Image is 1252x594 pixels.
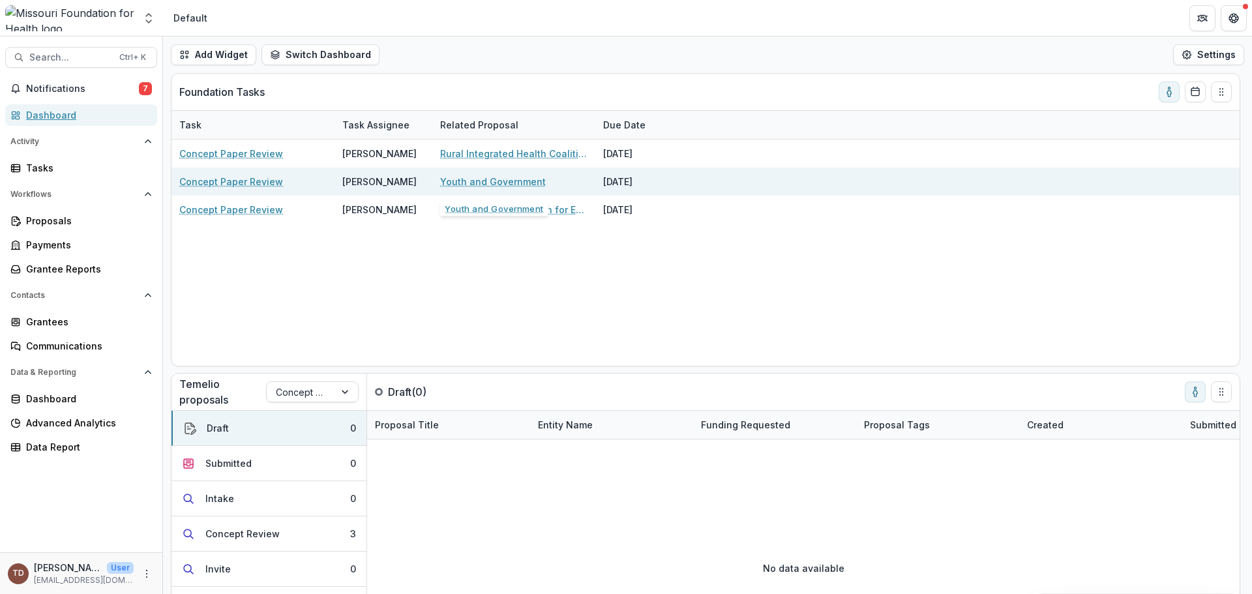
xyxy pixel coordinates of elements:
div: [DATE] [595,140,693,168]
div: Task [171,118,209,132]
button: Open Activity [5,131,157,152]
div: Advanced Analytics [26,416,147,430]
div: Invite [205,562,231,576]
div: 0 [350,492,356,505]
div: Due Date [595,111,693,139]
div: Proposal Title [367,418,447,432]
a: Rural Integrated Health Coalition: Advancing Health Equity in [GEOGRAPHIC_DATA][US_STATE] [440,147,588,160]
a: Payments [5,234,157,256]
span: Contacts [10,291,139,300]
button: Get Help [1221,5,1247,31]
a: Dashboard [5,104,157,126]
button: Invite0 [171,552,366,587]
div: Related Proposal [432,111,595,139]
button: Search... [5,47,157,68]
a: Concept Paper Review [179,175,283,188]
div: Proposal Title [367,411,530,439]
div: Proposal Tags [856,411,1019,439]
div: Grantees [26,315,147,329]
div: 0 [350,421,356,435]
button: Open Contacts [5,285,157,306]
button: Concept Review3 [171,516,366,552]
div: Created [1019,411,1182,439]
p: [PERSON_NAME] [34,561,102,574]
div: 3 [350,527,356,541]
span: 7 [139,82,152,95]
p: Foundation Tasks [179,84,265,100]
div: [DATE] [595,168,693,196]
a: Grantee Reports [5,258,157,280]
button: Drag [1211,82,1232,102]
div: Due Date [595,118,653,132]
a: Youth and Government [440,175,546,188]
div: Ty Dowdy [12,569,24,578]
button: Open Workflows [5,184,157,205]
div: Default [173,11,207,25]
a: Data Report [5,436,157,458]
div: Tasks [26,161,147,175]
div: Task [171,111,335,139]
div: Draft [207,421,229,435]
span: Workflows [10,190,139,199]
div: Proposal Tags [856,418,938,432]
div: Funding Requested [693,418,798,432]
span: Activity [10,137,139,146]
a: Advanced Analytics [5,412,157,434]
div: Proposals [26,214,147,228]
div: [PERSON_NAME] [342,203,417,216]
p: Temelio proposals [179,376,266,408]
button: Add Widget [171,44,256,65]
span: Notifications [26,83,139,95]
div: Ctrl + K [117,50,149,65]
div: Grantee Reports [26,262,147,276]
p: User [107,562,134,574]
button: Open entity switcher [140,5,158,31]
div: Entity Name [530,411,693,439]
img: Missouri Foundation for Health logo [5,5,134,31]
span: Data & Reporting [10,368,139,377]
a: Concept Paper Review [179,203,283,216]
span: Search... [29,52,112,63]
button: Switch Dashboard [261,44,380,65]
div: Data Report [26,440,147,454]
div: Concept Review [205,527,280,541]
div: Submitted [205,456,252,470]
a: Communications [5,335,157,357]
div: Related Proposal [432,118,526,132]
button: Partners [1189,5,1215,31]
button: toggle-assigned-to-me [1185,381,1206,402]
p: [EMAIL_ADDRESS][DOMAIN_NAME] [34,574,134,586]
div: [PERSON_NAME] [342,147,417,160]
div: Communications [26,339,147,353]
button: Calendar [1185,82,1206,102]
button: Open Data & Reporting [5,362,157,383]
a: Proposals [5,210,157,231]
a: Dashboard [5,388,157,409]
div: Task Assignee [335,118,417,132]
div: Payments [26,238,147,252]
a: Grantees [5,311,157,333]
a: Tasks [5,157,157,179]
p: No data available [763,561,844,575]
button: Submitted0 [171,446,366,481]
div: Entity Name [530,418,601,432]
button: Draft0 [171,411,366,446]
div: Funding Requested [693,411,856,439]
div: [PERSON_NAME] [342,175,417,188]
div: Intake [205,492,234,505]
div: Dashboard [26,392,147,406]
div: 0 [350,562,356,576]
div: Created [1019,418,1071,432]
div: 0 [350,456,356,470]
button: Drag [1211,381,1232,402]
div: [DATE] [595,196,693,224]
a: Public Health Innovation for Equity in Rural [US_STATE] [440,203,588,216]
div: Dashboard [26,108,147,122]
button: More [139,566,155,582]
